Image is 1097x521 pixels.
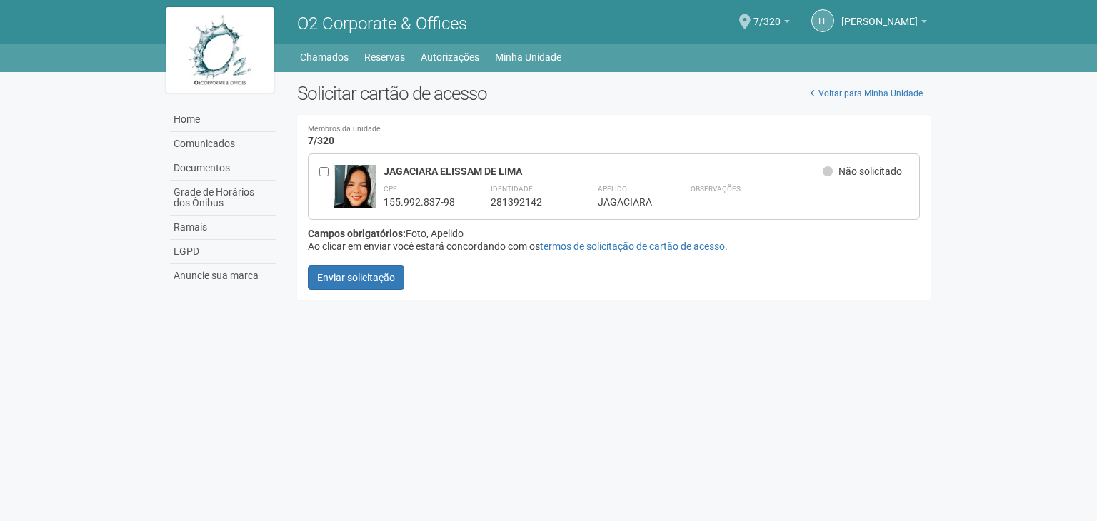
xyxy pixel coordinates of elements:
[421,47,479,67] a: Autorizações
[598,185,627,193] strong: Apelido
[838,166,902,177] span: Não solicitado
[170,240,276,264] a: LGPD
[598,196,655,208] div: JAGACIARA
[308,240,920,253] div: Ao clicar em enviar você estará concordando com os .
[170,108,276,132] a: Home
[166,7,274,93] img: logo.jpg
[841,2,918,27] span: lucas leal finger
[170,132,276,156] a: Comunicados
[491,185,533,193] strong: Identidade
[364,47,405,67] a: Reservas
[384,185,397,193] strong: CPF
[170,181,276,216] a: Grade de Horários dos Ônibus
[753,18,790,29] a: 7/320
[491,196,562,208] div: 281392142
[803,83,931,104] a: Voltar para Minha Unidade
[308,265,404,290] button: Enviar solicitação
[308,126,920,133] small: Membros da unidade
[384,165,823,178] div: JAGACIARA ELISSAM DE LIMA
[170,156,276,181] a: Documentos
[495,47,561,67] a: Minha Unidade
[297,14,467,34] span: O2 Corporate & Offices
[308,228,406,239] strong: Campos obrigatórios:
[384,196,455,208] div: 155.992.837-98
[308,227,920,240] div: Foto, Apelido
[753,2,781,27] span: 7/320
[841,18,927,29] a: [PERSON_NAME]
[334,165,376,230] img: user.jpg
[811,9,834,32] a: ll
[170,264,276,288] a: Anuncie sua marca
[691,185,741,193] strong: Observações
[170,216,276,240] a: Ramais
[308,126,920,146] h4: 7/320
[297,83,931,104] h2: Solicitar cartão de acesso
[540,241,725,252] a: termos de solicitação de cartão de acesso
[300,47,349,67] a: Chamados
